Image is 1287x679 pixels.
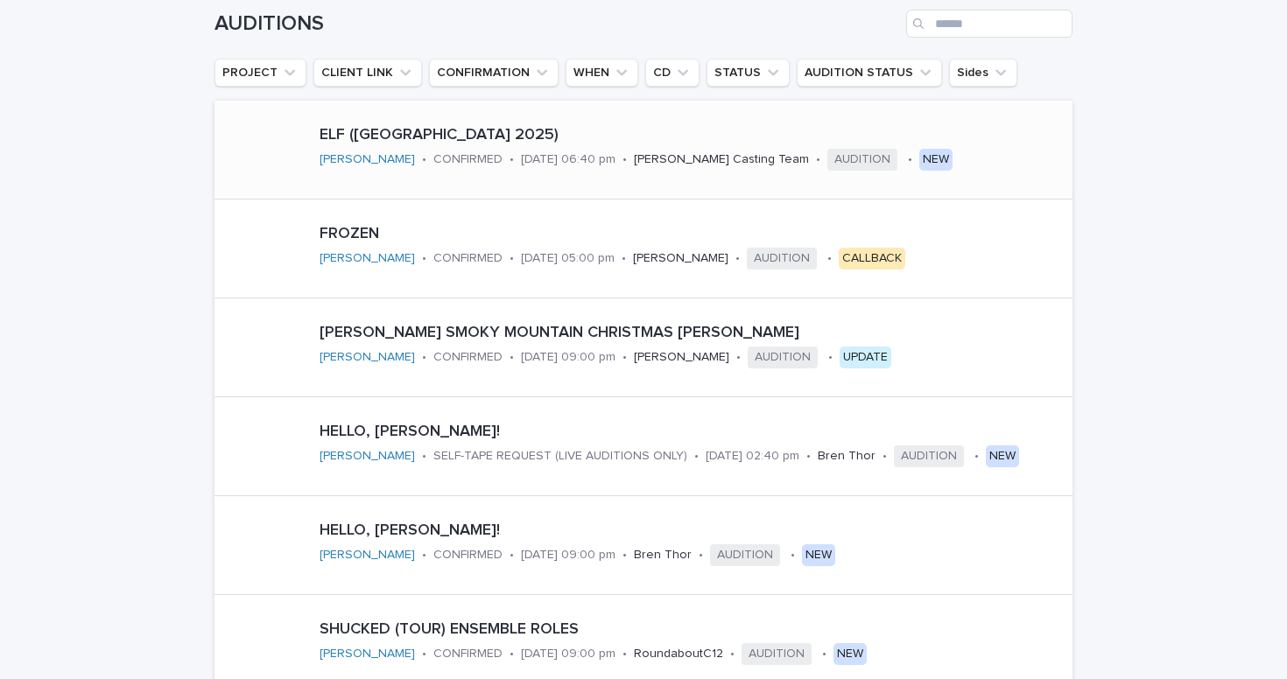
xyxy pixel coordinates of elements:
p: • [791,548,795,563]
p: ELF ([GEOGRAPHIC_DATA] 2025) [320,126,1065,145]
p: [DATE] 02:40 pm [706,449,799,464]
p: Bren Thor [634,548,692,563]
div: NEW [802,544,835,566]
p: • [510,647,514,661]
button: CONFIRMATION [429,59,559,87]
div: CALLBACK [839,248,905,269]
p: • [422,152,426,167]
p: CONFIRMED [433,152,503,167]
button: WHEN [566,59,638,87]
a: [PERSON_NAME] [320,548,415,563]
button: CLIENT LINK [313,59,422,87]
button: CD [645,59,700,87]
a: HELLO, [PERSON_NAME]![PERSON_NAME] •SELF-TAPE REQUEST (LIVE AUDITIONS ONLY)•[DATE] 02:40 pm•Bren ... [214,397,1072,496]
p: • [622,548,627,563]
p: • [510,548,514,563]
p: RoundaboutC12 [634,647,723,661]
a: [PERSON_NAME] [320,152,415,167]
a: ELF ([GEOGRAPHIC_DATA] 2025)[PERSON_NAME] •CONFIRMED•[DATE] 06:40 pm•[PERSON_NAME] Casting Team•A... [214,101,1072,199]
input: Search [906,10,1072,38]
a: [PERSON_NAME] [320,449,415,464]
p: CONFIRMED [433,548,503,563]
p: CONFIRMED [433,647,503,661]
span: AUDITION [747,248,817,269]
p: • [622,251,626,266]
p: [DATE] 06:40 pm [521,152,615,167]
div: NEW [833,643,867,665]
p: • [974,449,979,464]
p: CONFIRMED [433,251,503,266]
p: • [736,350,741,365]
p: • [622,152,627,167]
p: • [828,350,833,365]
p: [PERSON_NAME] Casting Team [634,152,809,167]
span: AUDITION [742,643,812,665]
h1: AUDITIONS [214,11,899,37]
p: • [422,251,426,266]
p: SHUCKED (TOUR) ENSEMBLE ROLES [320,620,1065,640]
p: [DATE] 09:00 pm [521,548,615,563]
div: NEW [986,445,1019,467]
p: • [510,251,514,266]
p: • [806,449,811,464]
a: [PERSON_NAME] [320,251,415,266]
span: AUDITION [710,544,780,566]
p: [PERSON_NAME] SMOKY MOUNTAIN CHRISTMAS [PERSON_NAME] [320,324,1065,343]
p: • [730,647,735,661]
p: [DATE] 05:00 pm [521,251,615,266]
p: [DATE] 09:00 pm [521,350,615,365]
p: • [422,647,426,661]
p: • [908,152,912,167]
p: [PERSON_NAME] [633,251,728,266]
p: • [422,350,426,365]
span: AUDITION [748,346,818,368]
p: • [827,251,832,266]
p: • [510,350,514,365]
p: HELLO, [PERSON_NAME]! [320,423,1065,442]
div: NEW [919,149,953,171]
p: • [822,647,826,661]
p: • [699,548,703,563]
button: AUDITION STATUS [797,59,942,87]
p: • [735,251,740,266]
p: Bren Thor [818,449,876,464]
p: SELF-TAPE REQUEST (LIVE AUDITIONS ONLY) [433,449,687,464]
button: PROJECT [214,59,306,87]
button: STATUS [707,59,790,87]
a: HELLO, [PERSON_NAME]![PERSON_NAME] •CONFIRMED•[DATE] 09:00 pm•Bren Thor•AUDITION•NEW [214,496,1072,595]
p: • [694,449,699,464]
span: AUDITION [894,445,964,467]
p: [PERSON_NAME] [634,350,729,365]
p: CONFIRMED [433,350,503,365]
p: • [422,548,426,563]
p: • [510,152,514,167]
a: FROZEN[PERSON_NAME] •CONFIRMED•[DATE] 05:00 pm•[PERSON_NAME]•AUDITION•CALLBACK [214,199,1072,298]
p: • [622,647,627,661]
div: UPDATE [840,346,891,368]
p: • [422,449,426,464]
span: AUDITION [827,149,897,171]
p: HELLO, [PERSON_NAME]! [320,521,1016,541]
p: • [622,350,627,365]
p: • [816,152,820,167]
button: Sides [949,59,1017,87]
a: [PERSON_NAME] SMOKY MOUNTAIN CHRISTMAS [PERSON_NAME][PERSON_NAME] •CONFIRMED•[DATE] 09:00 pm•[PER... [214,298,1072,397]
p: [DATE] 09:00 pm [521,647,615,661]
a: [PERSON_NAME] [320,647,415,661]
a: [PERSON_NAME] [320,350,415,365]
p: • [883,449,887,464]
p: FROZEN [320,225,965,244]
